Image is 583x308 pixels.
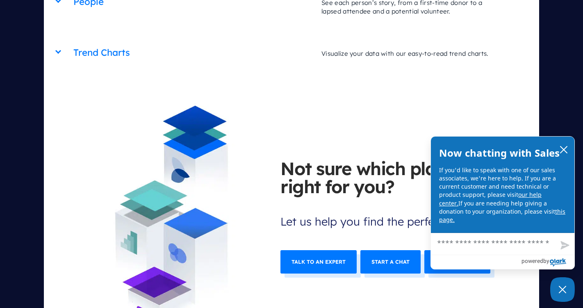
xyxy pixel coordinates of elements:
[313,41,509,66] p: Visualize your data with our easy-to-read trend charts.
[73,42,313,63] h2: Trend Charts
[439,166,566,224] p: If you'd like to speak with one of our sales associates, we're here to help. If you are a current...
[360,250,421,274] a: Start a chat
[439,208,565,224] a: this page.
[439,191,542,207] a: our help center.
[543,256,549,266] span: by
[557,144,570,155] button: close chatbox
[439,145,560,161] h2: Now chatting with Sales
[522,256,543,266] span: powered
[550,277,575,302] button: Close Chatbox
[280,250,357,274] a: Talk to an expert
[430,136,575,269] div: olark chatbox
[522,255,574,269] a: Powered by Olark
[424,250,490,274] a: Give us a call
[280,160,499,232] span: Let us help you find the perfect fit.
[554,236,574,255] button: Send message
[280,160,499,195] b: Not sure which plan is right for you?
